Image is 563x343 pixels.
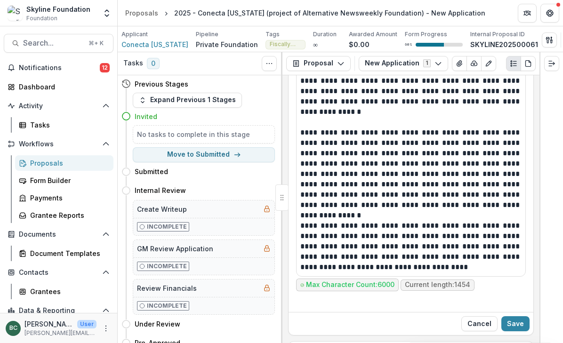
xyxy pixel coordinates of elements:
button: Save [501,316,530,331]
div: Form Builder [30,175,106,185]
p: [PERSON_NAME][EMAIL_ADDRESS][DOMAIN_NAME] [24,329,97,337]
img: Skyline Foundation [8,6,23,21]
button: Edit as form [481,56,496,71]
button: Open Documents [4,227,113,242]
p: Applicant [121,30,148,39]
p: 60 % [405,41,412,48]
a: Grantee Reports [15,207,113,223]
button: More [100,323,112,334]
h5: No tasks to complete in this stage [137,129,271,139]
p: Awarded Amount [349,30,397,39]
span: Contacts [19,269,98,277]
span: Foundation [26,14,57,23]
button: Proposal [286,56,351,71]
h3: Tasks [123,59,143,67]
h4: Invited [135,112,157,121]
h5: Review Financials [137,283,197,293]
button: Expand right [544,56,559,71]
h4: Submitted [135,167,168,176]
button: Get Help [540,4,559,23]
a: Document Templates [15,246,113,261]
button: Move to Submitted [133,147,275,162]
button: Notifications12 [4,60,113,75]
span: Notifications [19,64,100,72]
div: Tasks [30,120,106,130]
button: Search... [4,34,113,53]
span: Data & Reporting [19,307,98,315]
p: User [77,320,97,328]
a: Proposals [121,6,162,20]
h4: Previous Stages [135,79,188,89]
a: Tasks [15,117,113,133]
a: Grantees [15,284,113,299]
p: Form Progress [405,30,447,39]
button: Toggle View Cancelled Tasks [262,56,277,71]
span: Fiscally Sponsored Project [270,41,301,48]
div: Grantee Reports [30,210,106,220]
p: ∞ [313,40,318,49]
div: Dashboard [19,82,106,92]
nav: breadcrumb [121,6,489,20]
button: Partners [518,4,537,23]
button: Open Activity [4,98,113,113]
p: Incomplete [147,223,187,231]
a: Conecta [US_STATE] [121,40,188,49]
div: 2025 - Conecta [US_STATE] (project of Alternative Newsweekly Foundation) - New Application [174,8,485,18]
a: Form Builder [15,173,113,188]
button: Close [461,316,498,331]
button: Open Workflows [4,136,113,152]
span: Documents [19,231,98,239]
span: Search... [23,39,83,48]
p: Tags [265,30,280,39]
button: Plaintext view [506,56,521,71]
div: Grantees [30,287,106,296]
a: Dashboard [4,79,113,95]
span: Workflows [19,140,98,148]
h4: Under Review [135,319,180,329]
div: Skyline Foundation [26,4,90,14]
span: Activity [19,102,98,110]
span: 12 [100,63,110,72]
button: Expand Previous 1 Stages [133,93,242,108]
div: Document Templates [30,248,106,258]
div: Proposals [30,158,106,168]
p: Max Character Count: 6000 [306,281,394,289]
div: ⌘ + K [87,38,105,48]
p: SKYLINE202500061 [470,40,538,49]
button: PDF view [521,56,536,71]
a: Payments [15,190,113,206]
button: View Attached Files [452,56,467,71]
p: Private Foundation [196,40,258,49]
span: 0 [147,58,160,69]
p: Duration [313,30,337,39]
div: Bettina Chang [9,325,17,331]
button: New Application1 [359,56,448,71]
div: Payments [30,193,106,203]
button: Open entity switcher [100,4,113,23]
button: Open Data & Reporting [4,303,113,318]
p: Pipeline [196,30,218,39]
p: $0.00 [349,40,370,49]
p: Incomplete [147,302,187,310]
h5: Create Writeup [137,204,187,214]
p: [PERSON_NAME] [24,319,73,329]
h5: GM Review Application [137,244,213,254]
p: Current length: 1454 [405,281,470,289]
div: Proposals [125,8,158,18]
h4: Internal Review [135,185,186,195]
p: Incomplete [147,262,187,271]
button: Open Contacts [4,265,113,280]
p: Internal Proposal ID [470,30,525,39]
a: Proposals [15,155,113,171]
